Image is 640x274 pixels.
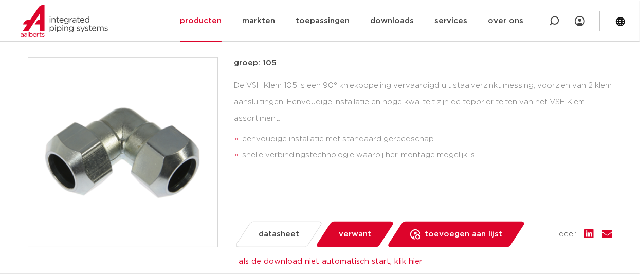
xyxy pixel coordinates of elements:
li: snelle verbindingstechnologie waarbij her-montage mogelijk is [243,147,613,163]
div: De VSH Klem 105 is een 90° kniekoppeling vervaardigd uit staalverzinkt messing, voorzien van 2 kl... [234,78,613,168]
span: deel: [559,228,577,241]
a: verwant [315,222,394,247]
a: datasheet [234,222,323,247]
span: datasheet [259,226,299,243]
a: als de download niet automatisch start, klik hier [239,258,423,265]
span: verwant [339,226,371,243]
p: groep: 105 [234,57,613,69]
img: Product Image for VSH Klem kniekoppeling 90° (2 x klem) [28,58,217,247]
li: eenvoudige installatie met standaard gereedschap [243,131,613,148]
span: toevoegen aan lijst [425,226,502,243]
